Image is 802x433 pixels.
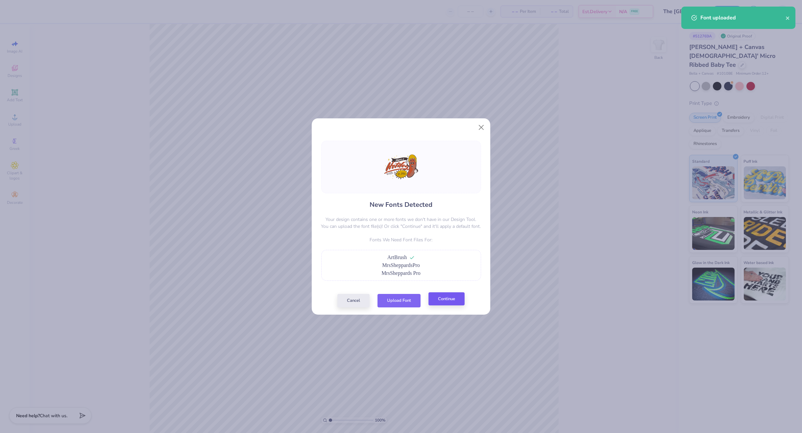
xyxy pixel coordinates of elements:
[337,294,370,307] button: Cancel
[321,236,481,243] p: Fonts We Need Font Files For:
[370,200,432,209] h4: New Fonts Detected
[382,262,420,268] span: MrsSheppardsPro
[428,292,465,306] button: Continue
[377,294,421,307] button: Upload Font
[475,121,488,134] button: Close
[381,270,421,276] span: MrsSheppards Pro
[700,14,786,22] div: Font uploaded
[321,216,481,230] p: Your design contains one or more fonts we don't have in our Design Tool. You can upload the font ...
[786,14,790,22] button: close
[387,254,407,260] span: ArtBrush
